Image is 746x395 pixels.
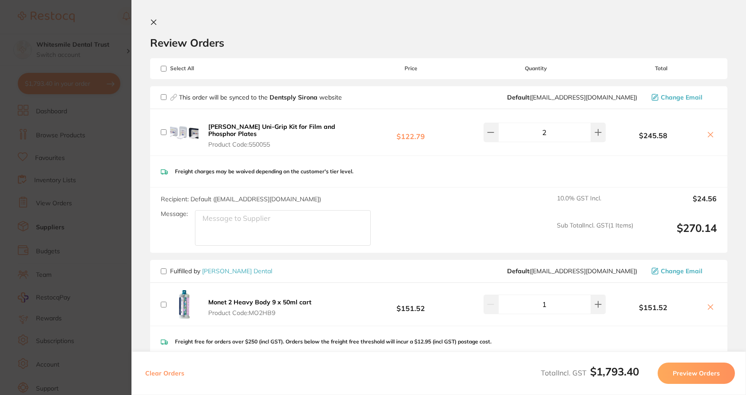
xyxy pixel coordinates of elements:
span: Total [606,65,717,72]
button: Preview Orders [658,363,735,384]
span: clientservices@dentsplysirona.com [507,94,637,101]
span: Product Code: 550055 [208,141,353,148]
span: sales@piksters.com [507,267,637,275]
span: Change Email [661,267,702,275]
span: Quantity [467,65,606,72]
b: Monet 2 Heavy Body 9 x 50ml cart [208,298,311,306]
p: Freight free for orders over $250 (incl GST). Orders below the freight free threshold will incur ... [175,339,492,345]
img: Mm85bXE1aw [170,290,198,319]
button: [PERSON_NAME] Uni-Grip Kit for Film and Phosphor Plates Product Code:550055 [206,123,355,148]
output: $24.56 [640,195,717,214]
span: Change Email [661,94,702,101]
b: $151.52 [606,303,701,311]
b: [PERSON_NAME] Uni-Grip Kit for Film and Phosphor Plates [208,123,335,138]
span: Sub Total Incl. GST ( 1 Items) [557,222,633,246]
img: M2JtcTVkMA [170,118,198,147]
button: Clear Orders [143,363,187,384]
b: $151.52 [355,296,466,313]
label: Message: [161,210,188,218]
a: [PERSON_NAME] Dental [202,267,272,275]
span: Price [355,65,466,72]
b: $245.58 [606,132,701,140]
b: $122.79 [355,124,466,140]
b: Default [507,93,529,101]
strong: Dentsply Sirona [270,93,319,101]
span: Select All [161,65,250,72]
span: Product Code: MO2HB9 [208,309,311,316]
span: Total Incl. GST [541,368,639,377]
button: Monet 2 Heavy Body 9 x 50ml cart Product Code:MO2HB9 [206,298,314,317]
output: $270.14 [640,222,717,246]
b: $1,793.40 [590,365,639,378]
span: Recipient: Default ( [EMAIL_ADDRESS][DOMAIN_NAME] ) [161,195,321,203]
b: Default [507,267,529,275]
span: 10.0 % GST Incl. [557,195,633,214]
button: Change Email [649,267,717,275]
button: Change Email [649,93,717,101]
p: This order will be synced to the website [179,94,342,101]
h2: Review Orders [150,36,727,49]
p: Freight charges may be waived depending on the customer's tier level. [175,168,353,175]
p: Fulfilled by [170,267,272,275]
